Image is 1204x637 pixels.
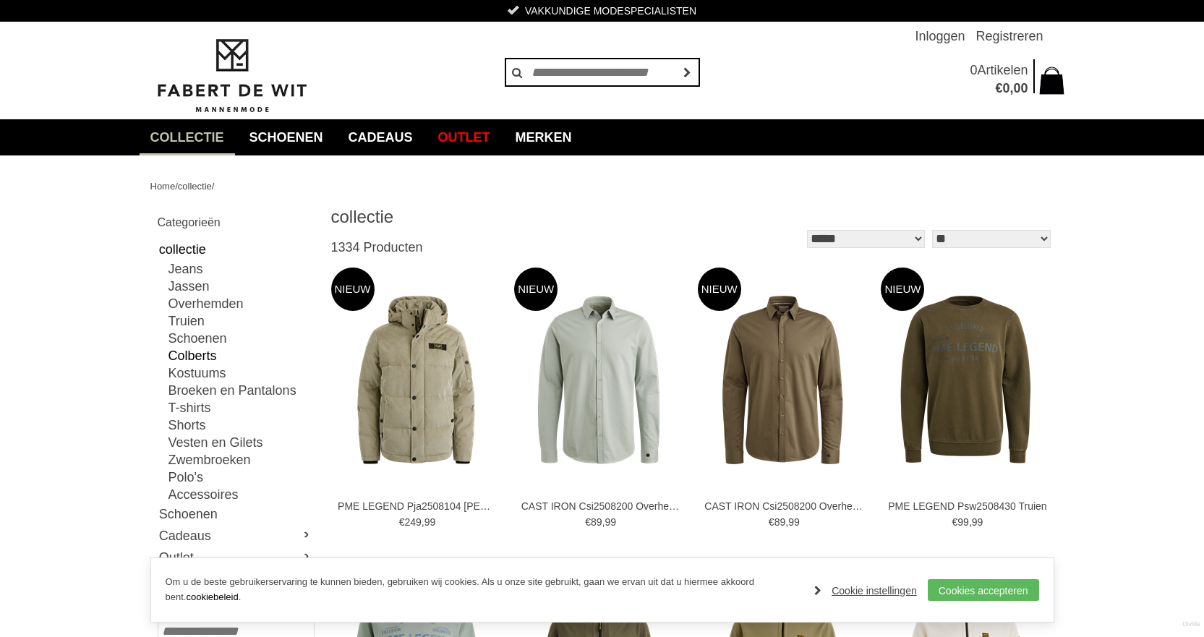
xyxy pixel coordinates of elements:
a: Cadeaus [338,119,424,155]
a: collectie [140,119,235,155]
a: Zwembroeken [168,451,313,469]
span: € [399,516,405,528]
span: € [585,516,591,528]
a: Kostuums [168,364,313,382]
span: 99 [424,516,436,528]
span: Artikelen [977,63,1028,77]
h1: collectie [331,206,693,228]
span: 249 [404,516,421,528]
a: PME LEGEND Psw2508430 Truien [888,500,1047,513]
a: Divide [1182,615,1200,633]
span: , [785,516,788,528]
span: 99 [957,516,969,528]
a: cookiebeleid [186,591,238,602]
a: Broeken en Pantalons [168,382,313,399]
a: Jassen [168,278,313,295]
a: Polo's [168,469,313,486]
span: 99 [972,516,983,528]
span: , [602,516,605,528]
a: Cookie instellingen [814,580,917,602]
a: Vesten en Gilets [168,434,313,451]
a: CAST IRON Csi2508200 Overhemden [704,500,863,513]
a: Registreren [975,22,1043,51]
a: Inloggen [915,22,965,51]
a: Home [150,181,176,192]
a: Cookies accepteren [928,579,1039,601]
span: , [969,516,972,528]
a: Colberts [168,347,313,364]
a: Truien [168,312,313,330]
a: Shorts [168,416,313,434]
span: 00 [1013,81,1028,95]
a: collectie [178,181,212,192]
a: Cadeaus [158,525,313,547]
img: PME LEGEND Pja2508104 Jassen [331,295,501,465]
a: Accessoires [168,486,313,503]
a: Overhemden [168,295,313,312]
a: Schoenen [239,119,334,155]
a: collectie [158,239,313,260]
img: Fabert de Wit [150,37,313,115]
span: 99 [788,516,800,528]
a: Jeans [168,260,313,278]
span: 0 [970,63,977,77]
a: Outlet [427,119,501,155]
span: , [1009,81,1013,95]
span: € [952,516,958,528]
span: 0 [1002,81,1009,95]
span: € [769,516,774,528]
span: 1334 Producten [331,240,423,255]
a: Schoenen [158,503,313,525]
span: 99 [605,516,616,528]
span: / [175,181,178,192]
span: € [995,81,1002,95]
span: / [212,181,215,192]
a: CAST IRON Csi2508200 Overhemden [521,500,680,513]
span: 89 [774,516,786,528]
img: PME LEGEND Psw2508430 Truien [881,295,1051,465]
a: T-shirts [168,399,313,416]
img: CAST IRON Csi2508200 Overhemden [698,295,868,465]
span: 89 [591,516,602,528]
a: Schoenen [168,330,313,347]
a: PME LEGEND Pja2508104 [PERSON_NAME] [338,500,497,513]
h2: Categorieën [158,213,313,231]
span: , [422,516,424,528]
a: Outlet [158,547,313,568]
a: Merken [505,119,583,155]
img: CAST IRON Csi2508200 Overhemden [514,295,684,465]
p: Om u de beste gebruikerservaring te kunnen bieden, gebruiken wij cookies. Als u onze site gebruik... [166,575,800,605]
